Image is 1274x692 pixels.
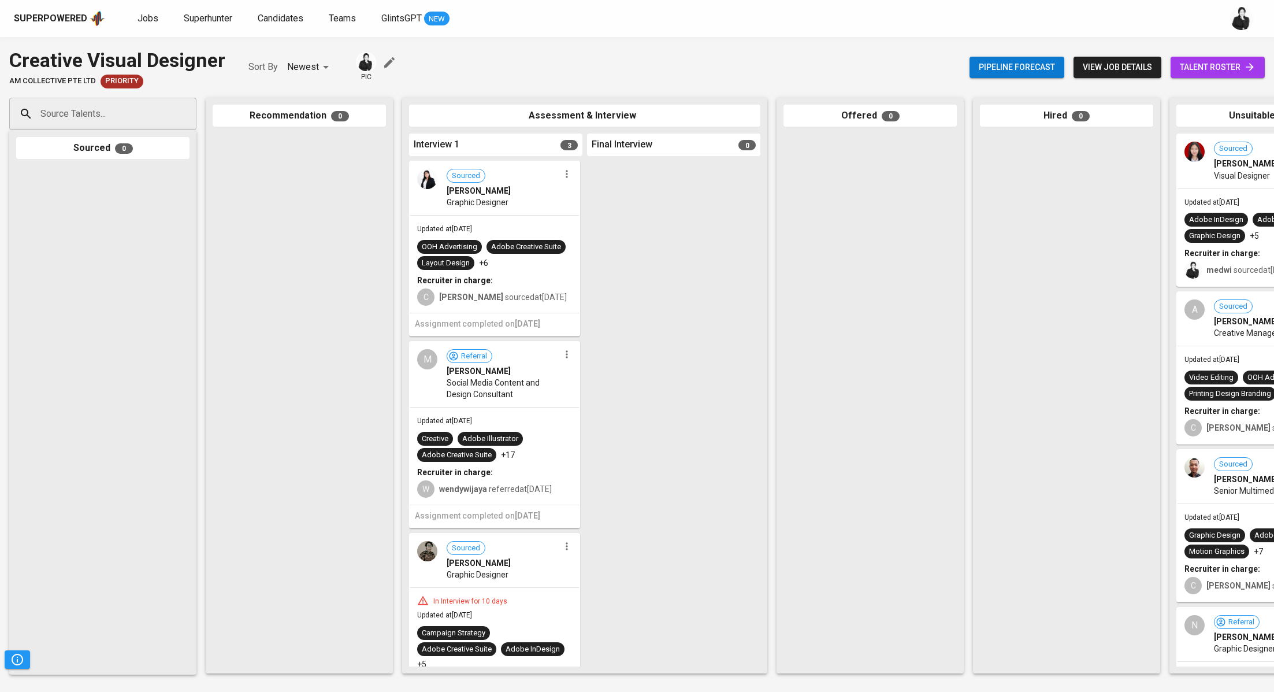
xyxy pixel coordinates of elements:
b: Recruiter in charge: [417,468,493,477]
a: Jobs [138,12,161,26]
div: Sourced[PERSON_NAME]Graphic DesignerUpdated at[DATE]OOH AdvertisingAdobe Creative SuiteLayout Des... [409,161,580,336]
div: Layout Design [422,258,470,269]
a: Candidates [258,12,306,26]
div: Newest [287,57,333,78]
span: Updated at [DATE] [1184,513,1239,521]
img: 8b7c868f8f6259af712cc7f817f44b53.png [417,169,437,189]
b: Recruiter in charge: [1184,564,1260,573]
div: Printing Design Branding [1189,388,1271,399]
div: Hired [980,105,1153,127]
span: Sourced [1214,301,1252,312]
img: medwi@glints.com [1230,7,1253,30]
div: W [417,480,434,498]
span: Updated at [DATE] [417,225,472,233]
span: Updated at [DATE] [1184,198,1239,206]
span: Candidates [258,13,303,24]
span: Interview 1 [414,138,459,151]
span: [DATE] [515,319,540,328]
span: [PERSON_NAME] [447,185,511,197]
span: Updated at [DATE] [417,611,472,619]
div: Creative [422,434,448,445]
div: Sourced [16,137,190,160]
div: Adobe Creative Suite [422,450,492,461]
span: [DATE] [515,511,540,520]
p: +6 [479,257,488,269]
span: 0 [331,111,349,121]
b: [PERSON_NAME] [1206,423,1271,432]
span: GlintsGPT [381,13,422,24]
span: 0 [882,111,900,121]
a: Superpoweredapp logo [14,10,105,27]
div: Video Editing [1189,372,1234,383]
span: 0 [115,143,133,154]
p: +17 [501,449,515,461]
img: medwi@glints.com [1184,261,1202,279]
b: medwi [1206,265,1232,275]
div: Adobe InDesign [1189,214,1243,225]
div: MReferral[PERSON_NAME]Social Media Content and Design ConsultantUpdated at[DATE]CreativeAdobe Ill... [409,341,580,528]
span: [PERSON_NAME] [447,557,511,569]
span: Sourced [447,171,485,182]
span: 3 [560,140,578,150]
div: Creative Visual Designer [9,46,225,75]
h6: Assignment completed on [415,318,574,331]
span: sourced at [DATE] [439,293,567,302]
button: Open [190,113,192,115]
span: view job details [1083,60,1152,75]
h6: Assignment completed on [415,510,574,523]
span: Graphic Designer [447,197,508,208]
span: 0 [1072,111,1090,121]
b: Recruiter in charge: [1184,249,1260,258]
div: Adobe Illustrator [462,434,518,445]
div: Recommendation [213,105,386,127]
span: Sourced [1214,459,1252,470]
span: Sourced [447,543,485,554]
div: Graphic Design [1189,530,1240,541]
span: Pipeline forecast [979,60,1055,75]
span: Priority [101,76,143,87]
span: [PERSON_NAME] [447,365,511,377]
span: referred at [DATE] [439,484,552,494]
div: New Job received from Demand Team [101,75,143,88]
span: talent roster [1180,60,1256,75]
span: AM Collective Pte Ltd [9,76,96,87]
span: Sourced [1214,143,1252,154]
div: Graphic Design [1189,231,1240,242]
div: Assessment & Interview [409,105,760,127]
a: talent roster [1171,57,1265,78]
img: medwi@glints.com [357,53,375,71]
div: N [1184,615,1205,635]
div: C [1184,419,1202,436]
div: C [1184,577,1202,594]
button: Pipeline Triggers [5,650,30,669]
a: Superhunter [184,12,235,26]
p: Newest [287,60,319,74]
div: In Interview for 10 days [429,597,512,606]
img: 8eb695a128b771f4834e2850995c30a9.jpg [1184,457,1205,478]
p: +5 [1250,230,1259,242]
span: Referral [456,351,492,362]
div: Motion Graphics [1189,546,1245,557]
b: Recruiter in charge: [417,276,493,285]
div: Offered [783,105,957,127]
b: [PERSON_NAME] [439,293,503,302]
div: Adobe Creative Suite [422,644,492,655]
span: Graphic Designer [447,569,508,580]
span: Updated at [DATE] [417,417,472,425]
a: GlintsGPT NEW [381,12,450,26]
div: M [417,349,437,369]
div: C [417,288,434,306]
div: Adobe InDesign [506,644,560,655]
img: 5b1ffd2fcf1e18c29784ff34007eefb8.jpg [1184,142,1205,162]
div: pic [356,52,376,82]
button: Pipeline forecast [970,57,1064,78]
span: Superhunter [184,13,232,24]
p: +7 [1254,546,1263,557]
b: Recruiter in charge: [1184,406,1260,416]
span: Jobs [138,13,158,24]
span: Referral [1224,617,1259,628]
div: Adobe Creative Suite [491,242,561,253]
div: Superpowered [14,12,87,25]
img: f95999455e16c2e3964b27557e20e5c5.jpg [417,541,437,561]
span: Teams [329,13,356,24]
